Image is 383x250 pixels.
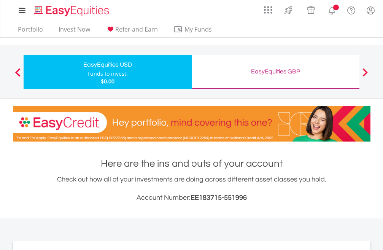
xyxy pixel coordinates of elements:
span: Refer and Earn [115,25,158,33]
a: Portfolio [15,25,46,37]
img: grid-menu-icon.svg [264,6,272,14]
a: Notifications [322,2,342,17]
div: EasyEquities GBP [196,66,355,77]
a: FAQ's and Support [342,2,361,17]
div: Funds to invest: [87,70,128,78]
a: Refer and Earn [103,25,161,37]
a: My Profile [361,2,380,19]
h3: Account Number: [13,193,370,203]
span: $0.00 [101,78,114,85]
a: AppsGrid [259,2,277,14]
h1: Here are the ins and outs of your account [13,157,370,170]
button: Previous [10,72,25,80]
img: EasyCredit Promotion Banner [13,106,370,142]
img: EasyEquities_Logo.png [33,5,112,17]
img: thrive-v2.svg [282,4,295,16]
span: EE183715-551996 [191,194,247,201]
a: Home page [31,2,112,17]
a: Vouchers [300,2,322,16]
span: My Funds [173,24,223,34]
a: Invest Now [56,25,93,37]
button: Next [358,72,373,80]
img: vouchers-v2.svg [305,4,317,16]
div: Check out how all of your investments are doing across different asset classes you hold. [13,174,370,203]
div: EasyEquities USD [28,59,187,70]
